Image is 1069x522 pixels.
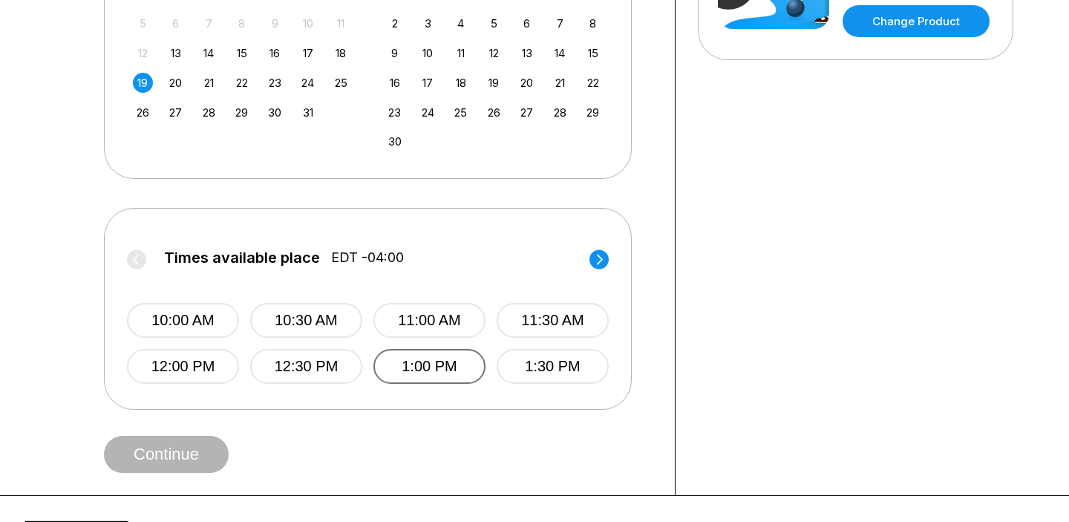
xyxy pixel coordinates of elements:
div: Choose Friday, October 31st, 2025 [298,102,318,123]
div: Choose Tuesday, October 14th, 2025 [199,43,219,63]
div: Choose Thursday, October 23rd, 2025 [265,73,285,93]
div: Choose Tuesday, October 28th, 2025 [199,102,219,123]
div: Choose Monday, October 13th, 2025 [166,43,186,63]
div: Choose Thursday, November 27th, 2025 [517,102,537,123]
div: Choose Sunday, October 26th, 2025 [133,102,153,123]
div: Not available Friday, October 10th, 2025 [298,13,318,33]
div: Choose Friday, October 24th, 2025 [298,73,318,93]
div: Choose Wednesday, November 19th, 2025 [484,73,504,93]
button: 10:00 AM [127,303,239,338]
div: Choose Monday, October 27th, 2025 [166,102,186,123]
div: Choose Saturday, November 15th, 2025 [583,43,603,63]
div: Choose Monday, November 17th, 2025 [418,73,438,93]
div: Choose Saturday, November 29th, 2025 [583,102,603,123]
button: 1:00 PM [373,349,486,384]
a: Change Product [843,5,990,37]
div: Choose Friday, November 21st, 2025 [550,73,570,93]
span: Times available place [164,249,320,266]
div: Choose Tuesday, November 25th, 2025 [451,102,471,123]
div: Choose Friday, November 28th, 2025 [550,102,570,123]
div: Choose Thursday, November 6th, 2025 [517,13,537,33]
div: Choose Thursday, November 13th, 2025 [517,43,537,63]
div: Choose Friday, November 7th, 2025 [550,13,570,33]
button: 1:30 PM [497,349,609,384]
div: Not available Wednesday, October 8th, 2025 [232,13,252,33]
div: Not available Sunday, October 5th, 2025 [133,13,153,33]
div: Choose Monday, November 10th, 2025 [418,43,438,63]
div: Choose Saturday, November 22nd, 2025 [583,73,603,93]
div: Choose Sunday, November 23rd, 2025 [385,102,405,123]
span: EDT -04:00 [331,249,404,266]
div: Choose Tuesday, November 11th, 2025 [451,43,471,63]
div: Choose Thursday, October 30th, 2025 [265,102,285,123]
div: Choose Sunday, October 19th, 2025 [133,73,153,93]
div: Not available Saturday, October 11th, 2025 [331,13,351,33]
div: Choose Saturday, October 25th, 2025 [331,73,351,93]
button: 12:30 PM [250,349,362,384]
div: Choose Sunday, November 16th, 2025 [385,73,405,93]
div: Choose Saturday, October 18th, 2025 [331,43,351,63]
div: Choose Monday, November 24th, 2025 [418,102,438,123]
div: Choose Sunday, November 2nd, 2025 [385,13,405,33]
div: Choose Wednesday, October 22nd, 2025 [232,73,252,93]
div: Not available Monday, October 6th, 2025 [166,13,186,33]
div: Choose Tuesday, October 21st, 2025 [199,73,219,93]
button: 12:00 PM [127,349,239,384]
div: Choose Sunday, November 9th, 2025 [385,43,405,63]
div: Choose Monday, November 3rd, 2025 [418,13,438,33]
div: Choose Wednesday, November 26th, 2025 [484,102,504,123]
div: Choose Wednesday, November 12th, 2025 [484,43,504,63]
div: Choose Thursday, October 16th, 2025 [265,43,285,63]
div: Choose Sunday, November 30th, 2025 [385,131,405,151]
button: 10:30 AM [250,303,362,338]
div: Choose Wednesday, November 5th, 2025 [484,13,504,33]
div: Choose Wednesday, October 15th, 2025 [232,43,252,63]
div: Not available Thursday, October 9th, 2025 [265,13,285,33]
div: Not available Tuesday, October 7th, 2025 [199,13,219,33]
button: 11:00 AM [373,303,486,338]
div: Choose Monday, October 20th, 2025 [166,73,186,93]
div: Choose Wednesday, October 29th, 2025 [232,102,252,123]
button: 11:30 AM [497,303,609,338]
div: Choose Friday, November 14th, 2025 [550,43,570,63]
div: Choose Tuesday, November 18th, 2025 [451,73,471,93]
div: Not available Sunday, October 12th, 2025 [133,43,153,63]
div: Choose Friday, October 17th, 2025 [298,43,318,63]
div: Choose Tuesday, November 4th, 2025 [451,13,471,33]
div: Choose Saturday, November 8th, 2025 [583,13,603,33]
div: Choose Thursday, November 20th, 2025 [517,73,537,93]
